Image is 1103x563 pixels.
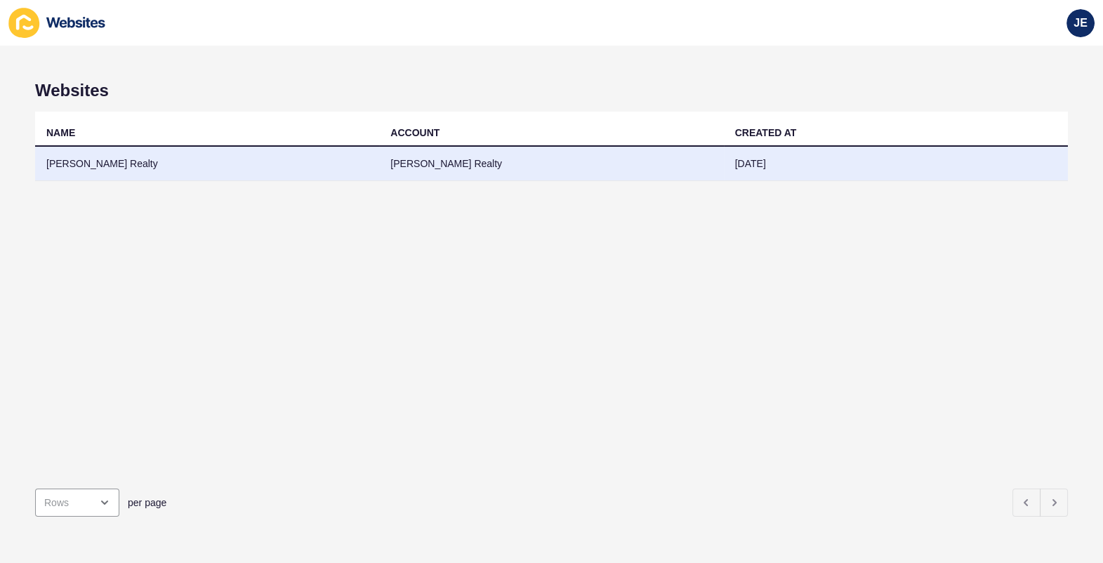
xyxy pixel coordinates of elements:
td: [DATE] [724,147,1068,181]
td: [PERSON_NAME] Realty [379,147,723,181]
span: JE [1074,16,1088,30]
td: [PERSON_NAME] Realty [35,147,379,181]
div: CREATED AT [735,126,797,140]
div: open menu [35,489,119,517]
div: ACCOUNT [390,126,440,140]
div: NAME [46,126,75,140]
h1: Websites [35,81,1068,100]
span: per page [128,496,166,510]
